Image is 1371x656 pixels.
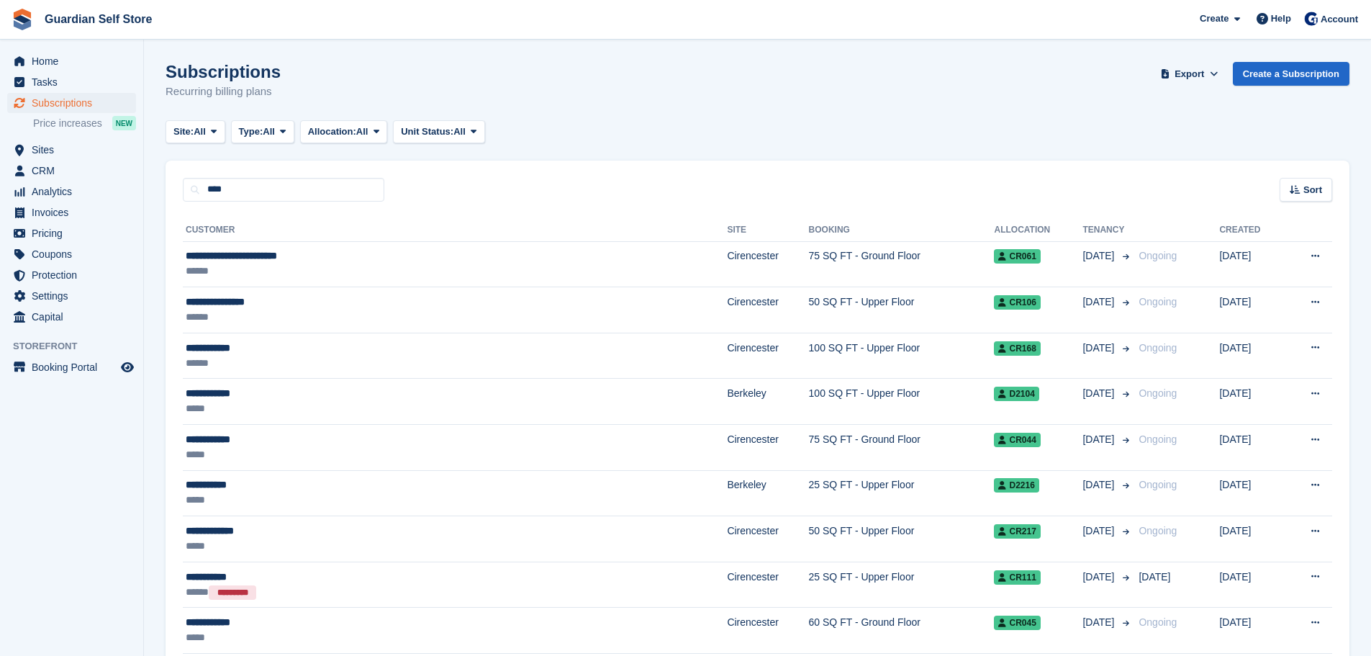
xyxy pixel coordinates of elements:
span: CR044 [994,433,1040,447]
span: Create [1200,12,1229,26]
h1: Subscriptions [166,62,281,81]
span: Ongoing [1139,250,1177,261]
td: [DATE] [1219,241,1284,287]
span: Ongoing [1139,433,1177,445]
td: 75 SQ FT - Ground Floor [809,241,995,287]
span: All [356,125,368,139]
span: All [453,125,466,139]
td: 75 SQ FT - Ground Floor [809,425,995,471]
span: CR217 [994,524,1040,539]
td: 100 SQ FT - Upper Floor [809,379,995,425]
td: [DATE] [1219,425,1284,471]
td: 25 SQ FT - Upper Floor [809,470,995,516]
span: Settings [32,286,118,306]
span: [DATE] [1082,432,1117,447]
span: D2104 [994,387,1039,401]
span: Ongoing [1139,525,1177,536]
span: Subscriptions [32,93,118,113]
th: Site [727,219,808,242]
td: [DATE] [1219,333,1284,379]
span: CR111 [994,570,1040,585]
td: Cirencester [727,608,808,654]
a: menu [7,72,136,92]
button: Export [1158,62,1221,86]
span: CR045 [994,616,1040,630]
a: menu [7,202,136,223]
span: Ongoing [1139,296,1177,307]
span: Ongoing [1139,616,1177,628]
span: Storefront [13,339,143,354]
td: 50 SQ FT - Upper Floor [809,287,995,333]
span: Protection [32,265,118,285]
td: Cirencester [727,333,808,379]
a: menu [7,223,136,243]
td: 50 SQ FT - Upper Floor [809,516,995,562]
span: Help [1271,12,1291,26]
span: [DATE] [1082,477,1117,493]
td: Berkeley [727,379,808,425]
td: [DATE] [1219,608,1284,654]
td: 25 SQ FT - Upper Floor [809,562,995,608]
span: [DATE] [1082,524,1117,539]
td: Berkeley [727,470,808,516]
a: menu [7,181,136,202]
span: Coupons [32,244,118,264]
td: [DATE] [1219,379,1284,425]
span: Allocation: [308,125,356,139]
td: Cirencester [727,516,808,562]
span: Capital [32,307,118,327]
span: Invoices [32,202,118,223]
span: CRM [32,161,118,181]
img: Tom Scott [1304,12,1318,26]
span: [DATE] [1082,295,1117,310]
span: Analytics [32,181,118,202]
span: Export [1175,67,1204,81]
span: [DATE] [1139,571,1170,583]
a: menu [7,286,136,306]
span: Pricing [32,223,118,243]
button: Unit Status: All [393,120,484,144]
td: Cirencester [727,287,808,333]
span: Booking Portal [32,357,118,377]
span: [DATE] [1082,570,1117,585]
button: Type: All [231,120,294,144]
a: menu [7,51,136,71]
p: Recurring billing plans [166,84,281,100]
span: All [194,125,206,139]
span: Site: [173,125,194,139]
th: Customer [183,219,727,242]
span: Home [32,51,118,71]
span: [DATE] [1082,341,1117,356]
td: 100 SQ FT - Upper Floor [809,333,995,379]
span: [DATE] [1082,386,1117,401]
td: [DATE] [1219,287,1284,333]
td: 60 SQ FT - Ground Floor [809,608,995,654]
button: Site: All [166,120,225,144]
span: Ongoing [1139,479,1177,490]
span: [DATE] [1082,615,1117,630]
span: Price increases [33,117,102,130]
span: Type: [239,125,263,139]
button: Allocation: All [300,120,388,144]
div: NEW [112,116,136,130]
span: CR106 [994,295,1040,310]
a: menu [7,161,136,181]
td: [DATE] [1219,470,1284,516]
td: Cirencester [727,562,808,608]
span: All [263,125,275,139]
span: CR061 [994,249,1040,264]
a: Price increases NEW [33,115,136,131]
a: menu [7,93,136,113]
th: Tenancy [1082,219,1133,242]
td: Cirencester [727,241,808,287]
a: menu [7,307,136,327]
a: Preview store [119,359,136,376]
a: Create a Subscription [1233,62,1349,86]
span: Ongoing [1139,342,1177,354]
span: D2216 [994,478,1039,493]
th: Booking [809,219,995,242]
th: Allocation [994,219,1082,242]
span: [DATE] [1082,248,1117,264]
a: menu [7,265,136,285]
a: menu [7,140,136,160]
